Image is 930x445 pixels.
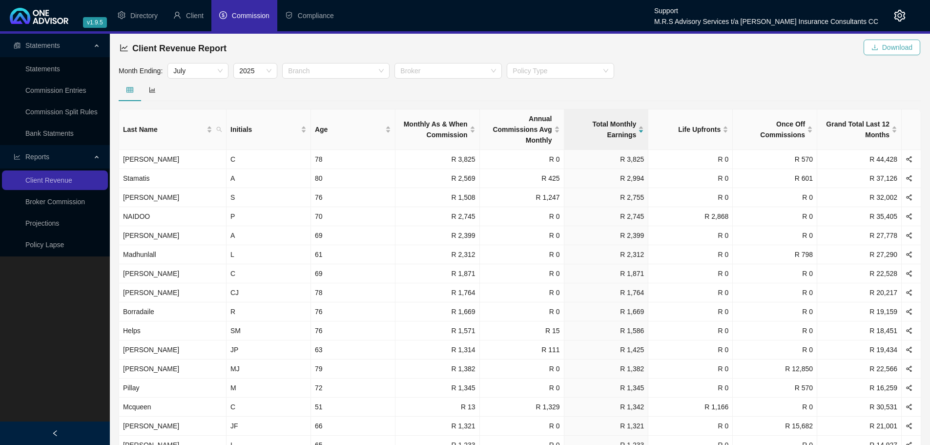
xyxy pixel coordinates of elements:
[733,398,817,417] td: R 0
[648,360,733,379] td: R 0
[480,340,564,360] td: R 111
[10,8,68,24] img: 2df55531c6924b55f21c4cf5d4484680-logo-light.svg
[564,226,649,245] td: R 2,399
[227,321,311,340] td: SM
[480,379,564,398] td: R 0
[733,207,817,226] td: R 0
[25,129,74,137] a: Bank Statments
[315,327,323,335] span: 76
[25,42,60,49] span: Statements
[227,264,311,283] td: C
[568,119,637,140] span: Total Monthly Earnings
[906,194,912,201] span: share-alt
[186,12,204,20] span: Client
[564,283,649,302] td: R 1,764
[119,245,227,264] td: Madhunlall
[119,340,227,360] td: [PERSON_NAME]
[216,127,222,132] span: search
[817,109,902,150] th: Grand Total Last 12 Months
[311,109,395,150] th: Age
[25,219,59,227] a: Projections
[232,12,269,20] span: Commission
[227,302,311,321] td: R
[119,379,227,398] td: Pillay
[906,403,912,410] span: share-alt
[480,360,564,379] td: R 0
[119,207,227,226] td: NAIDOO
[817,417,902,436] td: R 21,001
[480,245,564,264] td: R 0
[395,226,480,245] td: R 2,399
[648,283,733,302] td: R 0
[817,340,902,360] td: R 19,434
[648,264,733,283] td: R 0
[315,422,323,430] span: 66
[817,321,902,340] td: R 18,451
[652,124,721,135] span: Life Upfronts
[119,360,227,379] td: [PERSON_NAME]
[25,241,64,249] a: Policy Lapse
[25,65,60,73] a: Statements
[227,398,311,417] td: C
[25,176,72,184] a: Client Revenue
[132,43,227,53] span: Client Revenue Report
[25,153,49,161] span: Reports
[817,264,902,283] td: R 22,528
[119,417,227,436] td: [PERSON_NAME]
[564,188,649,207] td: R 2,755
[227,188,311,207] td: S
[395,379,480,398] td: R 1,345
[395,417,480,436] td: R 1,321
[395,109,480,150] th: Monthly As & When Commission
[227,109,311,150] th: Initials
[227,150,311,169] td: C
[83,17,107,28] span: v1.9.5
[733,109,817,150] th: Once Off Commissions
[648,398,733,417] td: R 1,166
[906,213,912,220] span: share-alt
[871,44,878,51] span: download
[119,264,227,283] td: [PERSON_NAME]
[123,124,205,135] span: Last Name
[315,232,323,239] span: 69
[733,169,817,188] td: R 601
[817,207,902,226] td: R 35,405
[817,360,902,379] td: R 22,566
[564,302,649,321] td: R 1,669
[906,175,912,182] span: share-alt
[906,327,912,334] span: share-alt
[564,264,649,283] td: R 1,871
[119,109,227,150] th: Last Name
[119,398,227,417] td: Mcqueen
[733,245,817,264] td: R 798
[227,207,311,226] td: P
[315,251,323,258] span: 61
[733,302,817,321] td: R 0
[227,169,311,188] td: A
[733,264,817,283] td: R 0
[484,113,552,146] span: Annual Commissions Avg Monthly
[395,360,480,379] td: R 1,382
[480,264,564,283] td: R 0
[733,226,817,245] td: R 0
[315,193,323,201] span: 76
[564,340,649,360] td: R 1,425
[648,302,733,321] td: R 0
[173,11,181,19] span: user
[480,226,564,245] td: R 0
[733,417,817,436] td: R 15,682
[733,321,817,340] td: R 0
[733,188,817,207] td: R 0
[227,417,311,436] td: JF
[227,283,311,302] td: CJ
[219,11,227,19] span: dollar
[882,42,912,53] span: Download
[14,153,21,160] span: line-chart
[173,64,223,78] span: July
[395,321,480,340] td: R 1,571
[395,398,480,417] td: R 13
[564,398,649,417] td: R 1,342
[821,119,889,140] span: Grand Total Last 12 Months
[315,124,383,135] span: Age
[564,360,649,379] td: R 1,382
